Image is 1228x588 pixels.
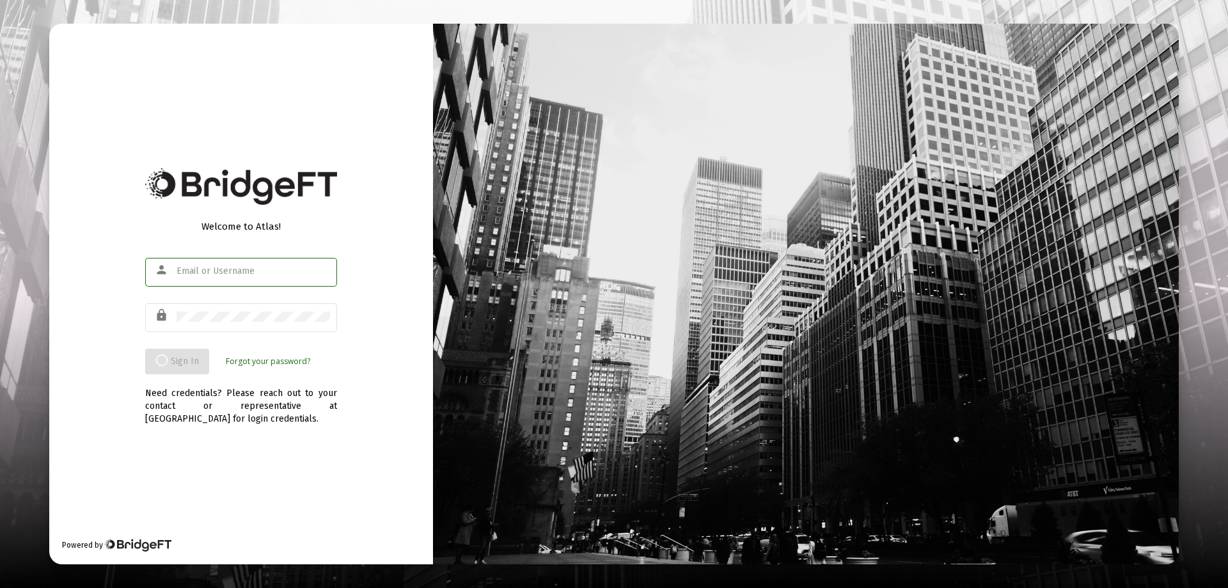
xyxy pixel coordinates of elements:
a: Forgot your password? [226,355,310,368]
img: Bridge Financial Technology Logo [104,539,171,552]
div: Powered by [62,539,171,552]
button: Sign In [145,349,209,374]
img: Bridge Financial Technology Logo [145,168,337,205]
div: Need credentials? Please reach out to your contact or representative at [GEOGRAPHIC_DATA] for log... [145,374,337,425]
mat-icon: lock [155,308,170,323]
div: Welcome to Atlas! [145,220,337,233]
span: Sign In [155,356,199,367]
input: Email or Username [177,266,330,276]
mat-icon: person [155,262,170,278]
